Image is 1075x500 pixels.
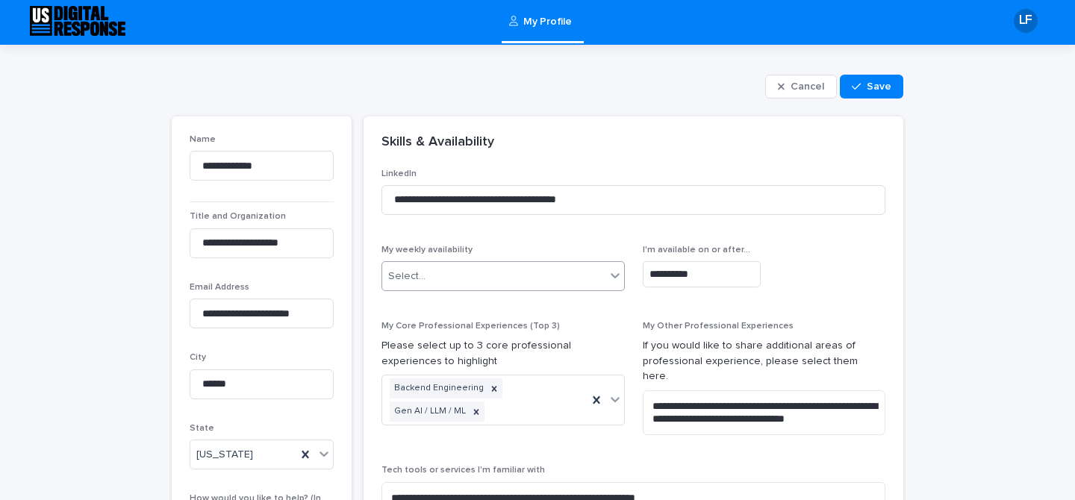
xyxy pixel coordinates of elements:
h2: Skills & Availability [381,134,494,151]
span: State [190,424,214,433]
div: LF [1014,9,1038,33]
span: Name [190,135,216,144]
span: LinkedIn [381,169,417,178]
div: Backend Engineering [390,378,486,399]
p: Please select up to 3 core professional experiences to highlight [381,338,625,369]
span: My Core Professional Experiences (Top 3) [381,322,560,331]
span: Tech tools or services I'm familiar with [381,466,545,475]
span: Title and Organization [190,212,286,221]
button: Cancel [765,75,837,99]
span: My weekly availability [381,246,473,254]
span: Save [867,81,891,92]
span: Cancel [791,81,824,92]
span: My Other Professional Experiences [643,322,794,331]
span: City [190,353,206,362]
button: Save [840,75,903,99]
p: If you would like to share additional areas of professional experience, please select them here. [643,338,886,384]
span: Email Address [190,283,249,292]
span: [US_STATE] [196,447,253,463]
img: N0FYVoH1RkKBnLN4Nruq [30,6,125,36]
div: Select... [388,269,426,284]
div: Gen AI / LLM / ML [390,401,468,422]
span: I'm available on or after... [643,246,750,254]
